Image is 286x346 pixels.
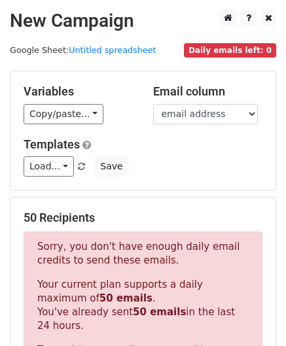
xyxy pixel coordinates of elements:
a: Templates [24,137,80,151]
h2: New Campaign [10,10,276,32]
h5: 50 Recipients [24,211,262,225]
small: Google Sheet: [10,45,156,55]
a: Copy/paste... [24,104,103,124]
p: Your current plan supports a daily maximum of . You've already sent in the last 24 hours. [37,278,249,333]
strong: 50 emails [133,306,186,318]
h5: Email column [153,84,263,99]
iframe: Chat Widget [221,283,286,346]
button: Save [94,156,128,177]
p: Sorry, you don't have enough daily email credits to send these emails. [37,240,249,268]
span: Daily emails left: 0 [184,43,276,58]
a: Untitled spreadsheet [69,45,156,55]
a: Load... [24,156,74,177]
h5: Variables [24,84,134,99]
a: Daily emails left: 0 [184,45,276,55]
strong: 50 emails [99,292,152,304]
